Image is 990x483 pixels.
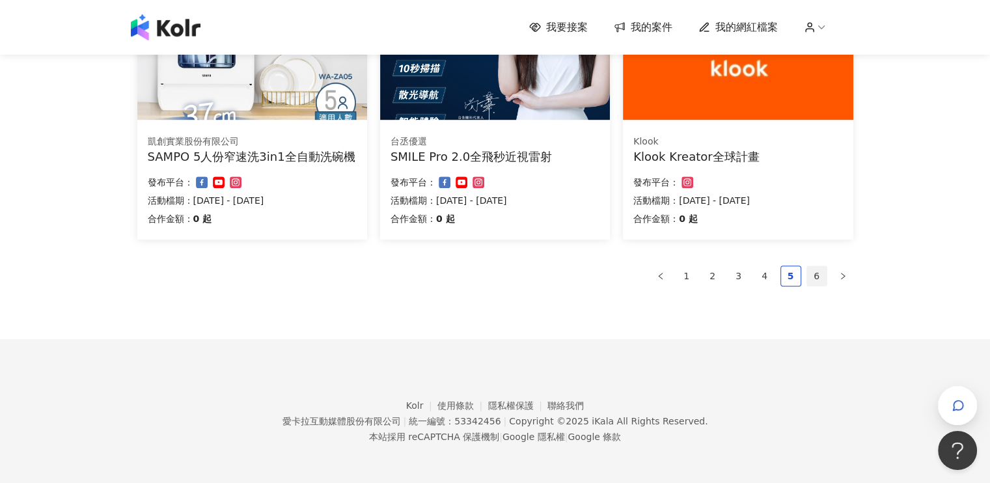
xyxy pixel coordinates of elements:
[436,211,455,227] p: 0 起
[391,211,436,227] p: 合作金額：
[391,135,599,148] div: 台丞優選
[499,432,502,442] span: |
[631,20,672,34] span: 我的案件
[703,266,722,286] a: 2
[403,416,406,426] span: |
[391,174,436,190] p: 發布平台：
[148,193,357,208] p: 活動檔期：[DATE] - [DATE]
[715,20,778,34] span: 我的網紅檔案
[546,20,588,34] span: 我要接案
[755,266,775,286] a: 4
[728,266,749,286] li: 3
[650,266,671,286] button: left
[676,266,697,286] li: 1
[807,266,827,286] a: 6
[592,416,614,426] a: iKala
[503,416,506,426] span: |
[529,20,588,34] a: 我要接案
[193,211,212,227] p: 0 起
[148,135,357,148] div: 凱創實業股份有限公司
[839,272,847,280] span: right
[131,14,200,40] img: logo
[633,148,842,165] div: Klook Kreator全球計畫
[488,400,548,411] a: 隱私權保護
[406,400,437,411] a: Kolr
[547,400,584,411] a: 聯絡我們
[614,20,672,34] a: 我的案件
[633,211,679,227] p: 合作金額：
[679,211,698,227] p: 0 起
[437,400,488,411] a: 使用條款
[729,266,749,286] a: 3
[677,266,696,286] a: 1
[832,266,853,286] li: Next Page
[509,416,708,426] div: Copyright © 2025 All Rights Reserved.
[698,20,778,34] a: 我的網紅檔案
[148,174,193,190] p: 發布平台：
[565,432,568,442] span: |
[409,416,501,426] div: 統一編號：53342456
[633,174,679,190] p: 發布平台：
[702,266,723,286] li: 2
[780,266,801,286] li: 5
[754,266,775,286] li: 4
[650,266,671,286] li: Previous Page
[502,432,565,442] a: Google 隱私權
[148,148,357,165] div: SAMPO 5人份窄速洗3in1全自動洗碗機
[832,266,853,286] button: right
[369,429,621,445] span: 本站採用 reCAPTCHA 保護機制
[633,135,842,148] div: Klook
[633,193,842,208] p: 活動檔期：[DATE] - [DATE]
[806,266,827,286] li: 6
[391,193,599,208] p: 活動檔期：[DATE] - [DATE]
[568,432,621,442] a: Google 條款
[282,416,400,426] div: 愛卡拉互動媒體股份有限公司
[938,431,977,470] iframe: Help Scout Beacon - Open
[148,211,193,227] p: 合作金額：
[657,272,665,280] span: left
[391,148,599,165] div: SMILE Pro 2.0全飛秒近視雷射
[781,266,801,286] a: 5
